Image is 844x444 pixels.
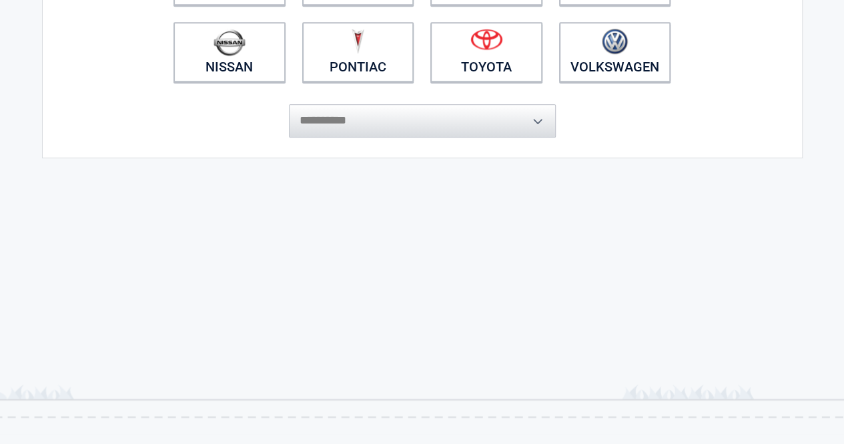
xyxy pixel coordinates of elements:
img: pontiac [351,29,364,54]
img: nissan [214,29,246,56]
img: toyota [470,29,502,50]
a: Pontiac [302,22,414,82]
a: Volkswagen [559,22,671,82]
img: volkswagen [602,29,628,55]
a: Toyota [430,22,542,82]
a: Nissan [173,22,286,82]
